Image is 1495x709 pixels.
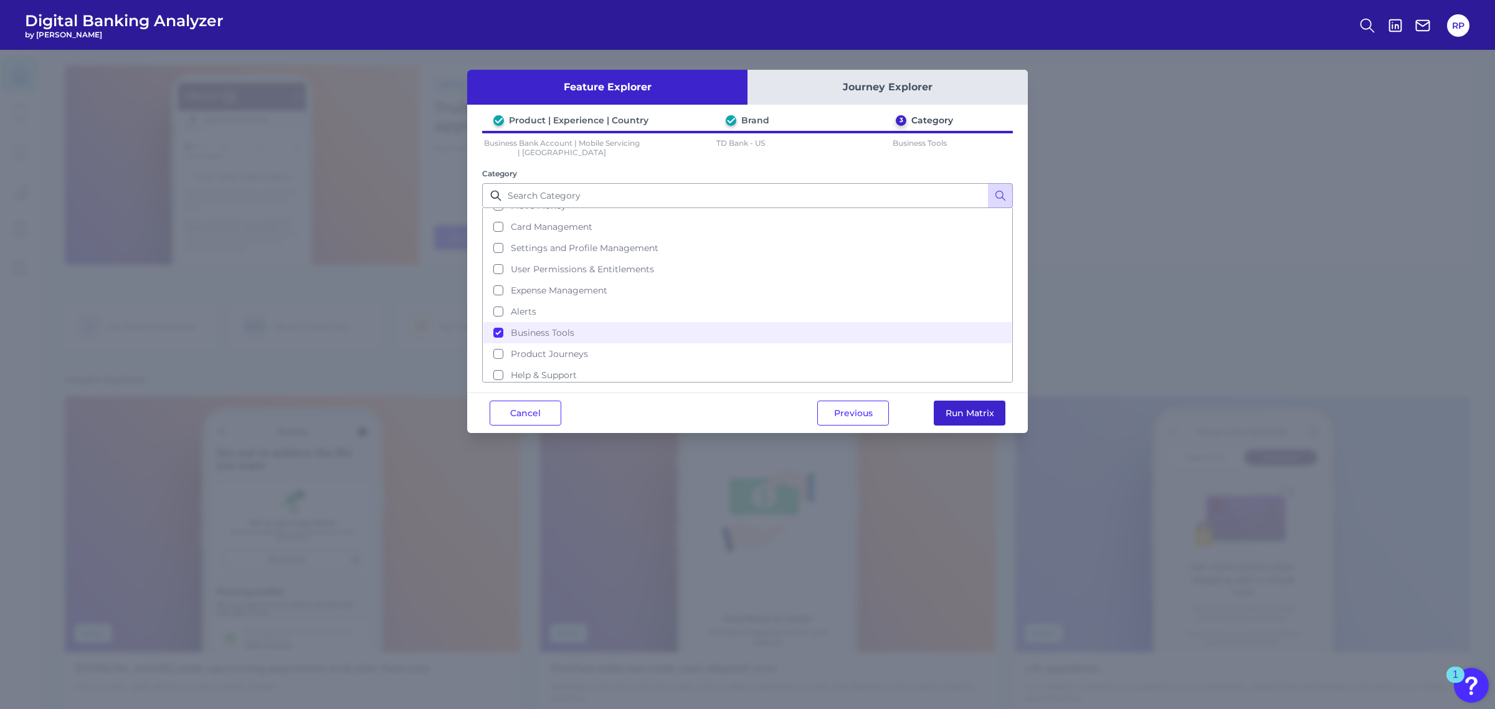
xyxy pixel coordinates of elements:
span: Digital Banking Analyzer [25,11,224,30]
button: Alerts [483,301,1012,322]
button: Cancel [490,401,561,426]
button: Settings and Profile Management [483,237,1012,259]
span: Settings and Profile Management [511,242,658,254]
div: Category [911,115,953,126]
span: Product Journeys [511,348,588,359]
span: by [PERSON_NAME] [25,30,224,39]
button: Product Journeys [483,343,1012,364]
span: User Permissions & Entitlements [511,264,654,275]
span: Alerts [511,306,536,317]
button: Expense Management [483,280,1012,301]
button: User Permissions & Entitlements [483,259,1012,280]
button: Run Matrix [934,401,1005,426]
button: Feature Explorer [467,70,747,105]
div: Brand [741,115,769,126]
div: 3 [896,115,906,126]
button: RP [1447,14,1469,37]
button: Business Tools [483,322,1012,343]
p: Business Tools [840,138,1000,157]
button: Card Management [483,216,1012,237]
button: Help & Support [483,364,1012,386]
button: Open Resource Center, 1 new notification [1454,668,1489,703]
input: Search Category [482,183,1013,208]
span: Card Management [511,221,592,232]
button: Previous [817,401,889,426]
div: 1 [1453,675,1458,691]
div: Product | Experience | Country [509,115,648,126]
button: Journey Explorer [747,70,1028,105]
span: Help & Support [511,369,577,381]
span: Business Tools [511,327,574,338]
span: Expense Management [511,285,607,296]
label: Category [482,169,517,178]
p: TD Bank - US [662,138,821,157]
p: Business Bank Account | Mobile Servicing | [GEOGRAPHIC_DATA] [482,138,642,157]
